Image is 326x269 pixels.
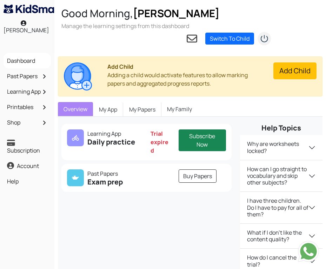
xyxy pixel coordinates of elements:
button: Add Child [273,62,317,79]
a: My Family [161,102,198,116]
a: Subscribe Now [179,129,226,151]
button: Why are worksheets locked? [240,135,322,160]
button: What if I don't like the content quality? [240,224,322,248]
a: Learning App [5,86,49,97]
h5: Daily practice [67,138,142,146]
h5: Help Topics [240,124,322,132]
a: Overview [58,102,93,116]
span: [PERSON_NAME] [133,6,220,20]
img: logout2.png [257,32,271,46]
a: Switch To Child [205,33,254,45]
a: Subscription [5,137,49,156]
p: Learning App [67,129,142,138]
a: Buy Papers [179,169,217,183]
img: add childern [64,62,92,90]
h3: Manage the learning settings from this dashboard [61,22,220,30]
span: Trial expired [151,130,168,154]
a: Past Papers [5,70,49,82]
button: I have three children. Do I have to pay for all of them? [240,192,322,223]
h5: Exam prep [67,178,142,186]
a: My Papers [123,102,161,117]
div: Adding a child would activate features to allow marking papers and aggregated progress reports. [103,62,255,90]
img: Send whatsapp message to +442080035976 [298,241,319,262]
a: Account [5,160,49,172]
a: Help [5,175,49,187]
button: How can I go straight to vocabulary and skip other subjects? [240,160,322,192]
b: Add Child [107,63,133,70]
p: Past Papers [67,169,142,178]
h2: Good Morning, [61,7,220,19]
a: Printables [5,101,49,113]
img: KidSmart logo [4,5,62,13]
a: Dashboard [5,55,49,67]
a: My App [93,102,123,117]
a: Shop [5,116,49,128]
